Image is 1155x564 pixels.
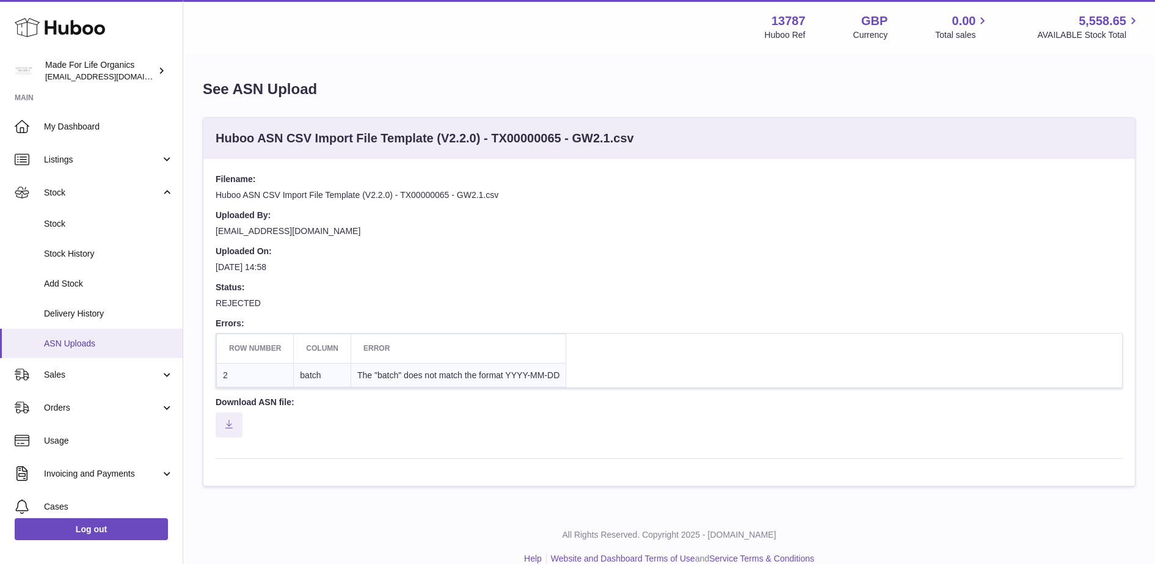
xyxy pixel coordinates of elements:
[351,363,566,387] td: The "batch" does not match the format YYYY-MM-DD
[44,338,173,350] span: ASN Uploads
[771,13,806,29] strong: 13787
[216,262,1123,282] dd: [DATE] 14:58
[524,554,542,563] a: Help
[935,13,989,41] a: 0.00 Total sales
[294,363,351,387] td: batch
[216,318,1123,334] dt: Errors:
[15,518,168,540] a: Log out
[351,334,566,363] th: Error
[216,130,634,147] h3: Huboo ASN CSV Import File Template (V2.2.0) - TX00000065 - GW2.1.csv
[44,248,173,260] span: Stock History
[1037,29,1140,41] span: AVAILABLE Stock Total
[853,29,888,41] div: Currency
[44,154,161,166] span: Listings
[203,79,317,99] h1: See ASN Upload
[217,363,294,387] td: 2
[861,13,887,29] strong: GBP
[216,298,1123,318] dd: REJECTED
[709,554,814,563] a: Service Terms & Conditions
[44,278,173,290] span: Add Stock
[216,225,1123,246] dd: [EMAIL_ADDRESS][DOMAIN_NAME]
[216,174,1123,189] dt: Filename:
[1079,13,1126,29] span: 5,558.65
[45,71,180,81] span: [EMAIL_ADDRESS][DOMAIN_NAME]
[216,189,1123,210] dd: Huboo ASN CSV Import File Template (V2.2.0) - TX00000065 - GW2.1.csv
[44,121,173,133] span: My Dashboard
[44,435,173,447] span: Usage
[44,402,161,414] span: Orders
[217,334,294,363] th: Row number
[44,308,173,320] span: Delivery History
[935,29,989,41] span: Total sales
[44,187,161,199] span: Stock
[44,369,161,381] span: Sales
[216,210,1123,225] dt: Uploaded By:
[44,501,173,513] span: Cases
[216,246,1123,262] dt: Uploaded On:
[44,468,161,480] span: Invoicing and Payments
[551,554,695,563] a: Website and Dashboard Terms of Use
[294,334,351,363] th: Column
[44,218,173,230] span: Stock
[216,412,242,438] button: Download ASN file
[952,13,976,29] span: 0.00
[193,529,1145,541] p: All Rights Reserved. Copyright 2025 - [DOMAIN_NAME]
[216,397,1123,412] dt: Download ASN file:
[765,29,806,41] div: Huboo Ref
[45,59,155,82] div: Made For Life Organics
[15,62,33,80] img: internalAdmin-13787@internal.huboo.com
[216,282,1123,298] dt: Status:
[1037,13,1140,41] a: 5,558.65 AVAILABLE Stock Total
